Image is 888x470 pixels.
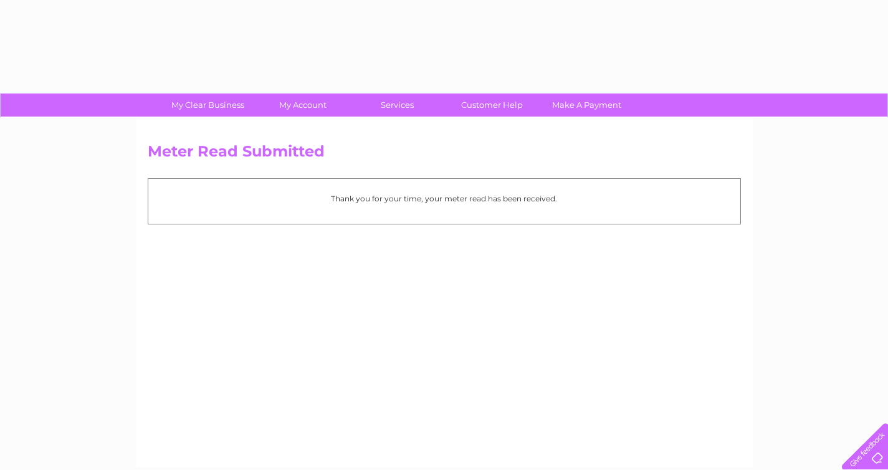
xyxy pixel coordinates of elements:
[441,94,543,117] a: Customer Help
[156,94,259,117] a: My Clear Business
[251,94,354,117] a: My Account
[346,94,449,117] a: Services
[155,193,734,204] p: Thank you for your time, your meter read has been received.
[535,94,638,117] a: Make A Payment
[148,143,741,166] h2: Meter Read Submitted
